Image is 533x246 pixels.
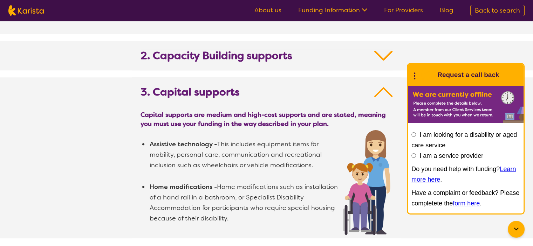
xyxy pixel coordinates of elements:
span: Back to search [475,6,520,15]
a: Back to search [470,5,525,16]
label: I am looking for a disability or aged care service [411,131,517,149]
b: 2. Capacity Building supports [141,49,292,62]
img: Karista [419,68,433,82]
b: Assistive technology - [150,140,217,148]
img: Karista offline chat form to request call back [408,86,524,123]
a: For Providers [384,6,423,14]
p: Have a complaint or feedback? Please completete the . [411,188,520,209]
label: I am a service provider [419,152,483,159]
p: Do you need help with funding? . [411,164,520,185]
a: About us [254,6,281,14]
li: Home modifications such as installation of a hand rail in a bathroom, or Specialist Disability Ac... [149,182,342,224]
a: form here [453,200,480,207]
a: Blog [440,6,453,14]
h1: Request a call back [437,70,499,80]
img: Down Arrow [374,49,393,62]
a: Funding Information [298,6,367,14]
img: Karista logo [8,5,44,16]
img: Up Arrow [374,86,393,98]
span: Capital supports are medium and high-cost supports and are stated, meaning you must use your fund... [141,110,393,128]
img: Capital Supports [340,125,393,235]
b: 3. Capital supports [141,86,240,98]
b: Home modifications - [150,183,217,191]
li: This includes equipment items for mobility, personal care, communication and recreational inclusi... [149,139,342,170]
